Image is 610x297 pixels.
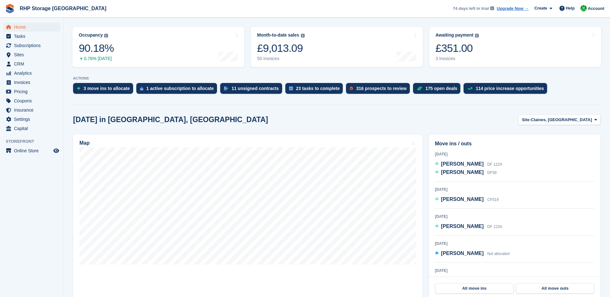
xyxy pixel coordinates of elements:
[14,23,52,31] span: Home
[435,283,513,294] a: All move ins
[296,86,340,91] div: 23 tasks to complete
[79,56,114,61] div: 0.76% [DATE]
[72,27,244,67] a: Occupancy 90.18% 0.76% [DATE]
[14,32,52,41] span: Tasks
[301,34,305,38] img: icon-info-grey-7440780725fd019a000dd9b08b2336e03edf1995a4989e88bcd33f0948082b44.svg
[224,86,228,90] img: contract_signature_icon-13c848040528278c33f63329250d36e43548de30e8caae1d1a13099fd9432cc5.svg
[3,41,60,50] a: menu
[435,151,594,157] div: [DATE]
[435,214,594,219] div: [DATE]
[3,124,60,133] a: menu
[441,197,484,202] span: [PERSON_NAME]
[441,161,484,167] span: [PERSON_NAME]
[413,83,464,97] a: 175 open deals
[435,223,502,231] a: [PERSON_NAME] DF 123A
[52,147,60,155] a: Preview store
[441,224,484,229] span: [PERSON_NAME]
[14,115,52,124] span: Settings
[476,86,544,91] div: 114 price increase opportunities
[435,268,594,273] div: [DATE]
[3,146,60,155] a: menu
[79,32,103,38] div: Occupancy
[534,5,547,11] span: Create
[475,34,479,38] img: icon-info-grey-7440780725fd019a000dd9b08b2336e03edf1995a4989e88bcd33f0948082b44.svg
[257,42,304,55] div: £9,013.09
[3,87,60,96] a: menu
[346,83,413,97] a: 316 prospects to review
[487,170,497,175] span: DF59
[14,96,52,105] span: Coupons
[487,197,499,202] span: CF019
[289,86,293,90] img: task-75834270c22a3079a89374b754ae025e5fb1db73e45f91037f5363f120a921f8.svg
[436,42,479,55] div: £351.00
[14,87,52,96] span: Pricing
[441,169,484,175] span: [PERSON_NAME]
[435,169,497,177] a: [PERSON_NAME] DF59
[232,86,279,91] div: 11 unsigned contracts
[3,23,60,31] a: menu
[588,5,604,12] span: Account
[522,117,531,123] span: Site:
[417,86,422,91] img: deal-1b604bf984904fb50ccaf53a9ad4b4a5d6e5aea283cecdc64d6e3604feb123c2.svg
[257,32,299,38] div: Month-to-date sales
[84,86,130,91] div: 3 move ins to allocate
[435,140,594,148] h2: Move ins / outs
[531,117,592,123] span: Claines, [GEOGRAPHIC_DATA]
[104,34,108,38] img: icon-info-grey-7440780725fd019a000dd9b08b2336e03edf1995a4989e88bcd33f0948082b44.svg
[14,50,52,59] span: Sites
[140,86,143,91] img: active_subscription_to_allocate_icon-d502201f5373d7db506a760aba3b589e785aa758c864c3986d89f69b8ff3...
[14,146,52,155] span: Online Store
[429,27,601,67] a: Awaiting payment £351.00 3 invoices
[490,6,494,10] img: icon-info-grey-7440780725fd019a000dd9b08b2336e03edf1995a4989e88bcd33f0948082b44.svg
[356,86,407,91] div: 316 prospects to review
[467,87,472,90] img: price_increase_opportunities-93ffe204e8149a01c8c9dc8f82e8f89637d9d84a8eef4429ea346261dce0b2c0.svg
[14,124,52,133] span: Capital
[285,83,346,97] a: 23 tasks to complete
[464,83,550,97] a: 114 price increase opportunities
[251,27,423,67] a: Month-to-date sales £9,013.09 50 invoices
[425,86,457,91] div: 175 open deals
[516,283,594,294] a: All move outs
[566,5,575,11] span: Help
[14,69,52,78] span: Analytics
[79,140,90,146] h2: Map
[3,96,60,105] a: menu
[73,76,600,80] p: ACTIONS
[435,196,499,204] a: [PERSON_NAME] CF019
[257,56,304,61] div: 50 invoices
[6,138,63,145] span: Storefront
[3,50,60,59] a: menu
[3,59,60,68] a: menu
[518,114,600,125] button: Site: Claines, [GEOGRAPHIC_DATA]
[580,5,587,11] img: Rod
[497,5,529,12] a: Upgrade Now →
[146,86,214,91] div: 1 active subscription to allocate
[453,5,489,12] span: 74 days left in trial
[487,224,502,229] span: DF 123A
[14,106,52,114] span: Insurance
[350,86,353,90] img: prospect-51fa495bee0391a8d652442698ab0144808aea92771e9ea1ae160a38d050c398.svg
[487,162,502,167] span: DF 122A
[3,69,60,78] a: menu
[73,83,136,97] a: 3 move ins to allocate
[77,86,80,90] img: move_ins_to_allocate_icon-fdf77a2bb77ea45bf5b3d319d69a93e2d87916cf1d5bf7949dd705db3b84f3ca.svg
[5,4,15,13] img: stora-icon-8386f47178a22dfd0bd8f6a31ec36ba5ce8667c1dd55bd0f319d3a0aa187defe.svg
[436,32,474,38] div: Awaiting payment
[14,78,52,87] span: Invoices
[220,83,285,97] a: 11 unsigned contracts
[3,78,60,87] a: menu
[3,106,60,114] a: menu
[436,56,479,61] div: 3 invoices
[14,41,52,50] span: Subscriptions
[435,250,510,258] a: [PERSON_NAME] Not allocated
[435,241,594,246] div: [DATE]
[441,251,484,256] span: [PERSON_NAME]
[17,3,109,14] a: RHP Storage [GEOGRAPHIC_DATA]
[136,83,220,97] a: 1 active subscription to allocate
[435,160,502,169] a: [PERSON_NAME] DF 122A
[3,32,60,41] a: menu
[3,115,60,124] a: menu
[79,42,114,55] div: 90.18%
[435,187,594,192] div: [DATE]
[73,115,268,124] h2: [DATE] in [GEOGRAPHIC_DATA], [GEOGRAPHIC_DATA]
